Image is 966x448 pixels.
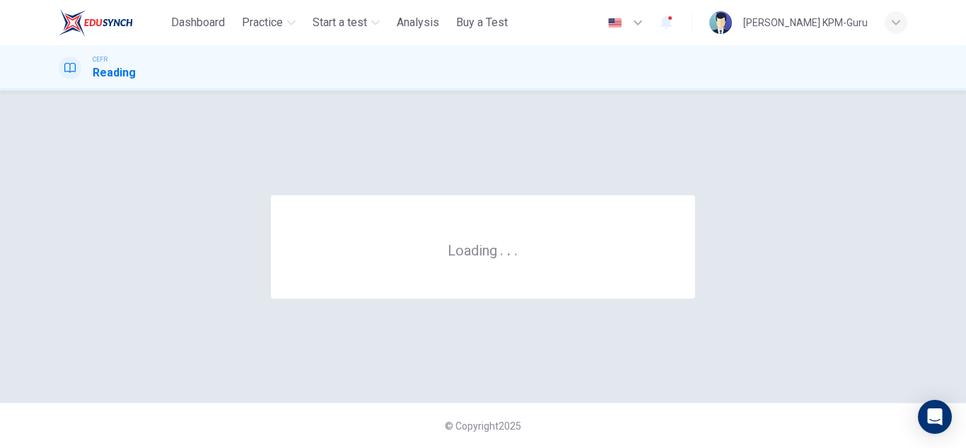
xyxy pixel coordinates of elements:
span: CEFR [93,54,107,64]
span: Dashboard [171,14,225,31]
button: Dashboard [165,10,231,35]
a: ELTC logo [59,8,165,37]
img: Profile picture [709,11,732,34]
img: ELTC logo [59,8,133,37]
span: Buy a Test [456,14,508,31]
h6: . [513,237,518,260]
span: Practice [242,14,283,31]
span: Analysis [397,14,439,31]
span: © Copyright 2025 [445,420,521,432]
div: [PERSON_NAME] KPM-Guru [743,14,868,31]
div: Open Intercom Messenger [918,400,952,434]
button: Practice [236,10,301,35]
button: Analysis [391,10,445,35]
h6: . [506,237,511,260]
button: Start a test [307,10,385,35]
h6: . [499,237,504,260]
h1: Reading [93,64,136,81]
h6: Loading [448,241,518,259]
img: en [606,18,624,28]
button: Buy a Test [450,10,513,35]
span: Start a test [313,14,367,31]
